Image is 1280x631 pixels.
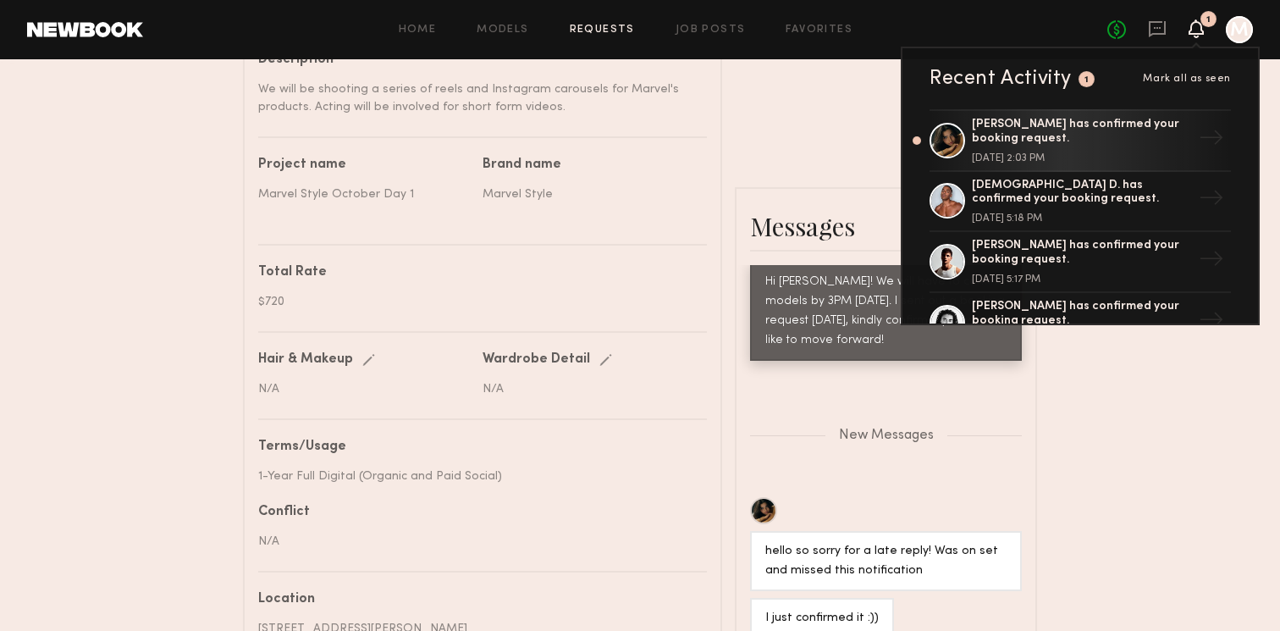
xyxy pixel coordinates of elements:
div: Total Rate [258,266,694,280]
a: [PERSON_NAME] has confirmed your booking request.[DATE] 2:03 PM→ [930,109,1231,172]
div: N/A [483,380,694,398]
div: Messages [750,209,1022,243]
a: Requests [570,25,635,36]
a: [PERSON_NAME] has confirmed your booking request.[DATE] 5:17 PM→ [930,232,1231,293]
span: Mark all as seen [1143,74,1231,84]
a: [PERSON_NAME] has confirmed your booking request.→ [930,293,1231,354]
div: Location [258,593,694,606]
div: I just confirmed it :)) [765,609,879,628]
div: N/A [258,533,694,551]
span: New Messages [839,429,934,443]
div: Conflict [258,506,694,519]
div: Description [258,53,694,67]
div: Hi [PERSON_NAME]! We will have to confirm models by 3PM [DATE]. I sent out a booking request [DAT... [765,273,1007,351]
div: We will be shooting a series of reels and Instagram carousels for Marvel's products. Acting will ... [258,80,694,116]
div: Terms/Usage [258,440,694,454]
a: Job Posts [676,25,746,36]
a: M [1226,16,1253,43]
a: [DEMOGRAPHIC_DATA] D. has confirmed your booking request.[DATE] 5:18 PM→ [930,172,1231,233]
div: Hair & Makeup [258,353,353,367]
div: Marvel Style [483,185,694,203]
div: Wardrobe Detail [483,353,590,367]
div: [DATE] 5:17 PM [972,274,1192,285]
a: Models [477,25,528,36]
div: [PERSON_NAME] has confirmed your booking request. [972,118,1192,147]
div: $720 [258,293,694,311]
div: N/A [258,380,470,398]
div: → [1192,240,1231,284]
a: Home [399,25,437,36]
div: [PERSON_NAME] has confirmed your booking request. [972,300,1192,329]
div: [PERSON_NAME] has confirmed your booking request. [972,239,1192,268]
div: hello so sorry for a late reply! Was on set and missed this notification [765,542,1007,581]
div: [DATE] 5:18 PM [972,213,1192,224]
div: → [1192,301,1231,345]
div: [DEMOGRAPHIC_DATA] D. has confirmed your booking request. [972,179,1192,208]
div: 1 [1084,75,1090,85]
div: Recent Activity [930,69,1072,89]
a: Favorites [786,25,852,36]
div: 1 [1206,15,1211,25]
div: Marvel Style October Day 1 [258,185,470,203]
div: 1-Year Full Digital (Organic and Paid Social) [258,468,694,485]
div: → [1192,179,1231,223]
div: Project name [258,158,470,172]
div: [DATE] 2:03 PM [972,153,1192,163]
div: Brand name [483,158,694,172]
div: → [1192,119,1231,163]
